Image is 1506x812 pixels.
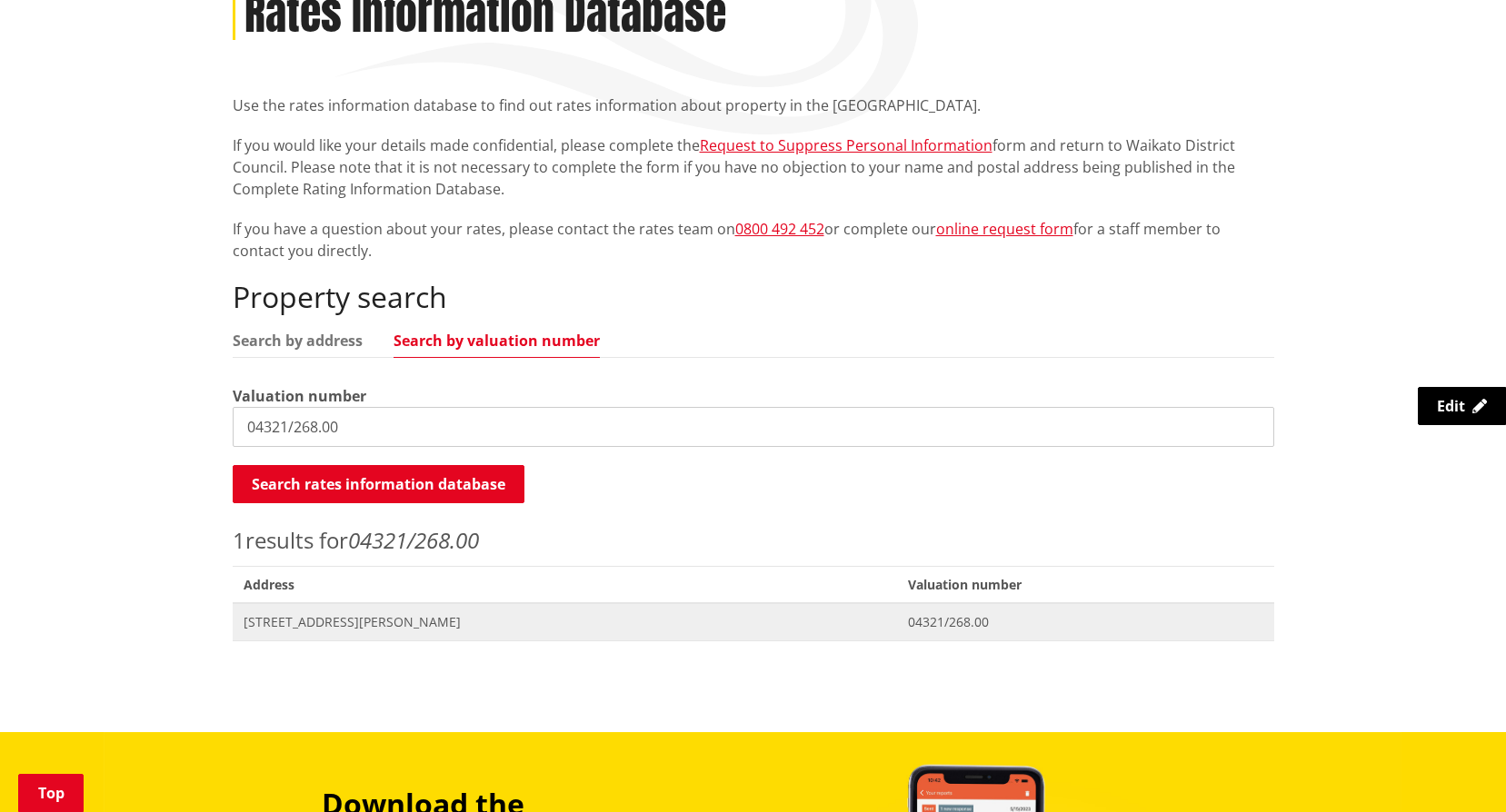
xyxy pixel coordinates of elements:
span: 1 [233,525,245,555]
span: Address [233,566,898,603]
a: Edit [1418,387,1506,425]
p: If you would like your details made confidential, please complete the form and return to Waikato ... [233,134,1274,200]
span: Edit [1437,396,1465,416]
p: Use the rates information database to find out rates information about property in the [GEOGRAPHI... [233,94,1274,116]
em: 04321/268.00 [348,525,479,555]
button: Search rates information database [233,465,524,503]
a: Search by valuation number [394,333,600,348]
a: 0800 492 452 [735,219,824,239]
span: 04321/268.00 [908,613,1262,631]
span: Valuation number [897,566,1273,603]
p: results for [233,524,1274,557]
h2: Property search [233,280,1274,314]
span: [STREET_ADDRESS][PERSON_NAME] [244,613,887,631]
a: Top [18,774,84,812]
a: [STREET_ADDRESS][PERSON_NAME] 04321/268.00 [233,603,1274,640]
input: e.g. 03920/020.01A [233,407,1274,447]
p: If you have a question about your rates, please contact the rates team on or complete our for a s... [233,218,1274,262]
a: online request form [936,219,1073,239]
label: Valuation number [233,385,366,407]
a: Request to Suppress Personal Information [700,135,992,155]
iframe: Messenger Launcher [1422,736,1488,801]
a: Search by address [233,333,363,348]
